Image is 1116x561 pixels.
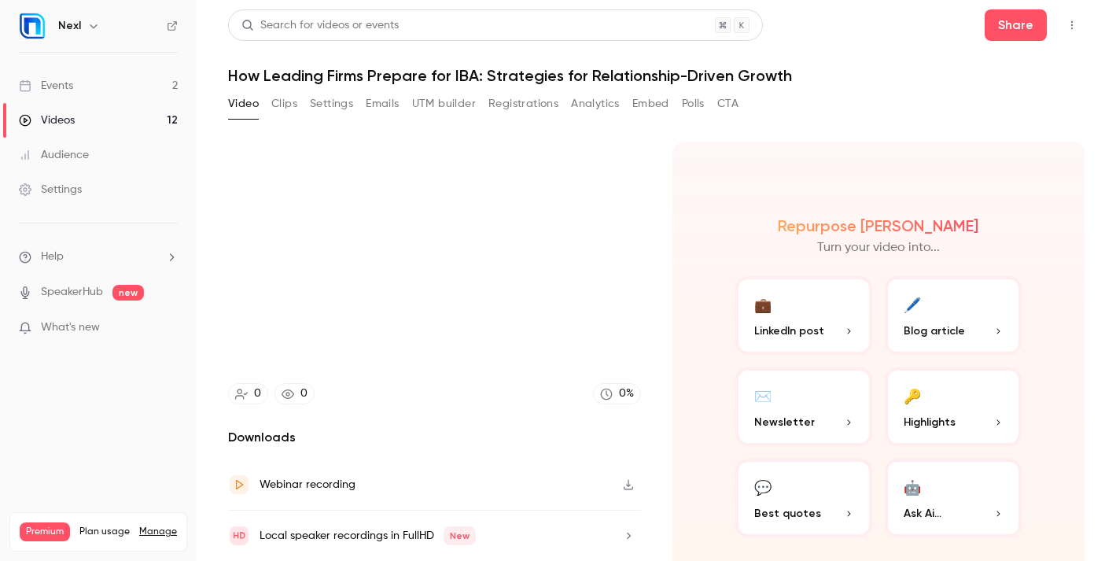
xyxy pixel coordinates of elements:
[985,9,1047,41] button: Share
[754,383,772,408] div: ✉️
[632,91,669,116] button: Embed
[735,459,872,537] button: 💬Best quotes
[228,428,641,447] h2: Downloads
[885,367,1022,446] button: 🔑Highlights
[619,386,634,402] div: 0 %
[260,475,355,494] div: Webinar recording
[58,18,81,34] h6: Nexl
[717,91,738,116] button: CTA
[593,383,641,404] a: 0%
[310,91,353,116] button: Settings
[112,285,144,301] span: new
[444,526,476,545] span: New
[19,113,75,128] div: Videos
[904,292,921,316] div: 🖊️
[228,66,1085,85] h1: How Leading Firms Prepare for IBA: Strategies for Relationship-Driven Growth
[735,367,872,446] button: ✉️Newsletter
[682,91,705,116] button: Polls
[366,91,399,116] button: Emails
[488,91,558,116] button: Registrations
[754,323,824,339] span: LinkedIn post
[885,459,1022,537] button: 🤖Ask Ai...
[754,474,772,499] div: 💬
[241,17,399,34] div: Search for videos or events
[904,414,956,430] span: Highlights
[904,323,965,339] span: Blog article
[20,13,45,39] img: Nexl
[139,526,177,538] a: Manage
[735,276,872,355] button: 💼LinkedIn post
[1059,13,1085,38] button: Top Bar Actions
[19,249,178,265] li: help-dropdown-opener
[41,319,100,336] span: What's new
[754,505,821,522] span: Best quotes
[904,505,941,522] span: Ask Ai...
[904,383,921,408] div: 🔑
[817,238,940,257] p: Turn your video into...
[20,522,70,541] span: Premium
[412,91,476,116] button: UTM builder
[228,91,259,116] button: Video
[41,284,103,301] a: SpeakerHub
[904,474,921,499] div: 🤖
[19,182,82,197] div: Settings
[19,78,73,94] div: Events
[260,526,476,545] div: Local speaker recordings in FullHD
[79,526,130,538] span: Plan usage
[885,276,1022,355] button: 🖊️Blog article
[274,383,315,404] a: 0
[254,386,261,402] div: 0
[778,216,978,235] h2: Repurpose [PERSON_NAME]
[271,91,297,116] button: Clips
[754,292,772,316] div: 💼
[754,414,815,430] span: Newsletter
[19,147,89,163] div: Audience
[300,386,308,402] div: 0
[571,91,620,116] button: Analytics
[228,383,268,404] a: 0
[41,249,64,265] span: Help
